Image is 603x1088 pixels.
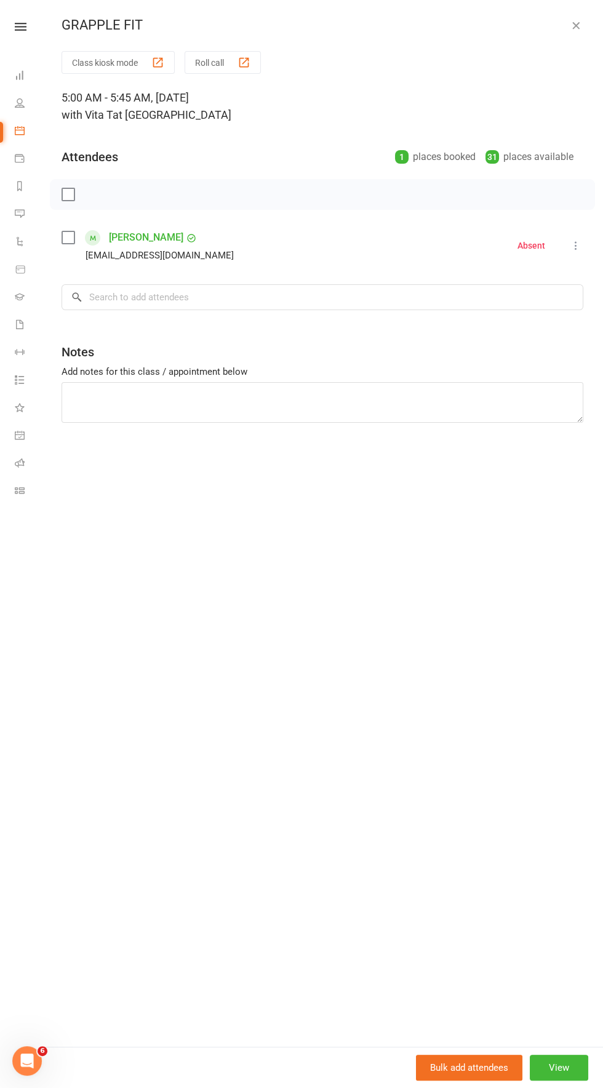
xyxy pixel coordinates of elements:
a: Product Sales [15,257,42,284]
div: [EMAIL_ADDRESS][DOMAIN_NAME] [86,247,234,263]
div: 1 [395,150,409,164]
button: Roll call [185,51,261,74]
a: Calendar [15,118,42,146]
div: 31 [485,150,499,164]
span: 6 [38,1046,47,1056]
a: What's New [15,395,42,423]
div: Add notes for this class / appointment below [62,364,583,379]
a: [PERSON_NAME] [109,228,183,247]
div: places booked [395,148,476,166]
a: Payments [15,146,42,174]
a: Class kiosk mode [15,478,42,506]
div: 5:00 AM - 5:45 AM, [DATE] [62,89,583,124]
a: General attendance kiosk mode [15,423,42,450]
button: Class kiosk mode [62,51,175,74]
div: Attendees [62,148,118,166]
a: Dashboard [15,63,42,90]
a: People [15,90,42,118]
div: GRAPPLE FIT [42,17,603,33]
button: Bulk add attendees [416,1055,522,1081]
div: Absent [517,241,545,250]
span: at [GEOGRAPHIC_DATA] [113,108,231,121]
button: View [530,1055,588,1081]
div: places available [485,148,573,166]
a: Roll call kiosk mode [15,450,42,478]
a: Reports [15,174,42,201]
span: with Vita T [62,108,113,121]
div: Notes [62,343,94,361]
input: Search to add attendees [62,284,583,310]
iframe: Intercom live chat [12,1046,42,1076]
